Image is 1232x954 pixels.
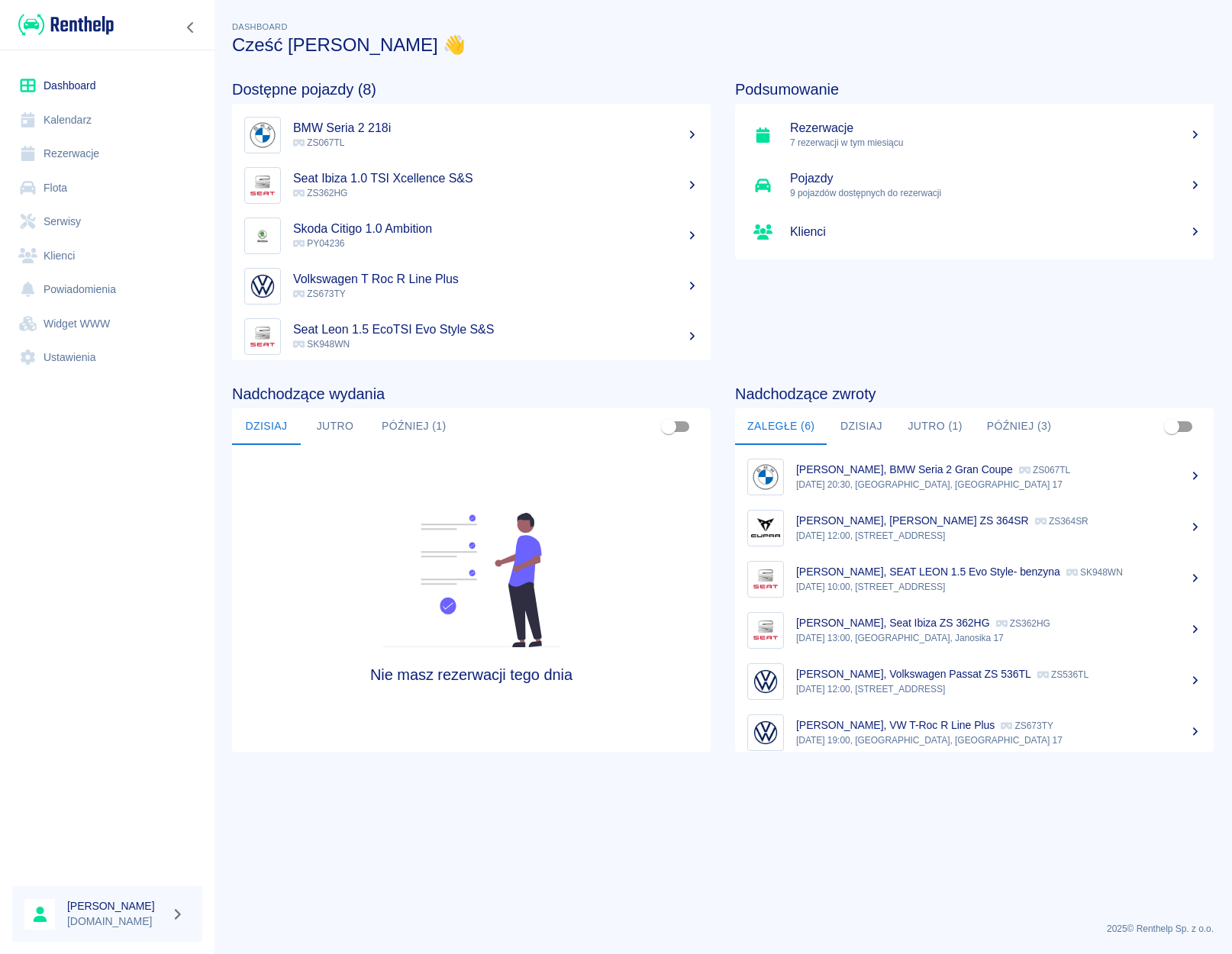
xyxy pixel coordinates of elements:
p: 7 rezerwacji w tym miesiącu [790,136,1201,150]
p: ZS364SR [1035,516,1088,527]
img: Renthelp logo [18,12,114,37]
button: Później (1) [369,408,459,445]
h4: Nie masz rezerwacji tego dnia [292,666,650,684]
a: Renthelp logo [12,12,114,37]
p: [PERSON_NAME], Volkswagen Passat ZS 536TL [796,668,1031,680]
a: Image[PERSON_NAME], VW T-Roc R Line Plus ZS673TY[DATE] 19:00, [GEOGRAPHIC_DATA], [GEOGRAPHIC_DATA... [735,707,1214,758]
img: Image [248,221,277,250]
img: Image [751,565,780,594]
p: [PERSON_NAME], Seat Ibiza ZS 362HG [796,617,990,629]
a: Image[PERSON_NAME], BMW Seria 2 Gran Coupe ZS067TL[DATE] 20:30, [GEOGRAPHIC_DATA], [GEOGRAPHIC_DA... [735,451,1214,502]
p: [PERSON_NAME], BMW Seria 2 Gran Coupe [796,463,1013,475]
p: 2025 © Renthelp Sp. z o.o. [232,922,1214,936]
a: Rezerwacje7 rezerwacji w tym miesiącu [735,110,1214,160]
a: ImageSkoda Citigo 1.0 Ambition PY04236 [232,211,711,261]
a: Klienci [735,211,1214,253]
a: Dashboard [12,69,202,103]
img: Fleet [373,513,570,647]
h5: Skoda Citigo 1.0 Ambition [293,221,698,237]
h5: Klienci [790,224,1201,240]
p: ZS673TY [1001,720,1053,731]
p: [DOMAIN_NAME] [67,914,165,930]
p: [PERSON_NAME], SEAT LEON 1.5 Evo Style- benzyna [796,566,1060,578]
span: SK948WN [293,339,350,350]
h3: Cześć [PERSON_NAME] 👋 [232,34,1214,56]
span: Dashboard [232,22,288,31]
h5: Rezerwacje [790,121,1201,136]
h4: Dostępne pojazdy (8) [232,80,711,98]
h5: BMW Seria 2 218i [293,121,698,136]
p: [PERSON_NAME], VW T-Roc R Line Plus [796,719,995,731]
a: Kalendarz [12,103,202,137]
p: 9 pojazdów dostępnych do rezerwacji [790,186,1201,200]
p: [DATE] 13:00, [GEOGRAPHIC_DATA], Janosika 17 [796,631,1201,645]
span: ZS067TL [293,137,344,148]
a: Flota [12,171,202,205]
h4: Nadchodzące zwroty [735,385,1214,403]
p: SK948WN [1066,567,1123,578]
a: Image[PERSON_NAME], [PERSON_NAME] ZS 364SR ZS364SR[DATE] 12:00, [STREET_ADDRESS] [735,502,1214,553]
p: [PERSON_NAME], [PERSON_NAME] ZS 364SR [796,514,1029,527]
p: ZS067TL [1019,465,1070,475]
p: [DATE] 10:00, [STREET_ADDRESS] [796,580,1201,594]
img: Image [751,616,780,645]
h5: Seat Leon 1.5 EcoTSI Evo Style S&S [293,322,698,337]
h5: Pojazdy [790,171,1201,186]
a: Serwisy [12,205,202,239]
a: ImageVolkswagen T Roc R Line Plus ZS673TY [232,261,711,311]
button: Dzisiaj [232,408,301,445]
h5: Volkswagen T Roc R Line Plus [293,272,698,287]
img: Image [248,171,277,200]
span: Pokaż przypisane tylko do mnie [654,412,683,441]
p: [DATE] 12:00, [STREET_ADDRESS] [796,682,1201,696]
a: Rezerwacje [12,137,202,171]
a: Image[PERSON_NAME], Seat Ibiza ZS 362HG ZS362HG[DATE] 13:00, [GEOGRAPHIC_DATA], Janosika 17 [735,604,1214,656]
a: ImageBMW Seria 2 218i ZS067TL [232,110,711,160]
button: Jutro (1) [895,408,974,445]
h6: [PERSON_NAME] [67,898,165,914]
a: ImageSeat Leon 1.5 EcoTSI Evo Style S&S SK948WN [232,311,711,362]
button: Później (3) [975,408,1064,445]
span: PY04236 [293,238,344,249]
span: Pokaż przypisane tylko do mnie [1157,412,1186,441]
button: Zwiń nawigację [179,18,202,37]
p: [DATE] 20:30, [GEOGRAPHIC_DATA], [GEOGRAPHIC_DATA] 17 [796,478,1201,492]
img: Image [248,322,277,351]
span: ZS673TY [293,288,346,299]
button: Dzisiaj [827,408,895,445]
p: [DATE] 19:00, [GEOGRAPHIC_DATA], [GEOGRAPHIC_DATA] 17 [796,733,1201,747]
p: [DATE] 12:00, [STREET_ADDRESS] [796,529,1201,543]
p: ZS536TL [1037,669,1088,680]
img: Image [751,514,780,543]
h4: Nadchodzące wydania [232,385,711,403]
img: Image [751,462,780,492]
p: ZS362HG [996,618,1050,629]
img: Image [248,121,277,150]
a: Image[PERSON_NAME], Volkswagen Passat ZS 536TL ZS536TL[DATE] 12:00, [STREET_ADDRESS] [735,656,1214,707]
a: Powiadomienia [12,272,202,307]
a: Klienci [12,239,202,273]
span: ZS362HG [293,188,347,198]
a: Pojazdy9 pojazdów dostępnych do rezerwacji [735,160,1214,211]
h4: Podsumowanie [735,80,1214,98]
img: Image [248,272,277,301]
a: Image[PERSON_NAME], SEAT LEON 1.5 Evo Style- benzyna SK948WN[DATE] 10:00, [STREET_ADDRESS] [735,553,1214,604]
img: Image [751,718,780,747]
img: Image [751,667,780,696]
button: Zaległe (6) [735,408,827,445]
a: Widget WWW [12,307,202,341]
a: Ustawienia [12,340,202,375]
h5: Seat Ibiza 1.0 TSI Xcellence S&S [293,171,698,186]
button: Jutro [301,408,369,445]
a: ImageSeat Ibiza 1.0 TSI Xcellence S&S ZS362HG [232,160,711,211]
